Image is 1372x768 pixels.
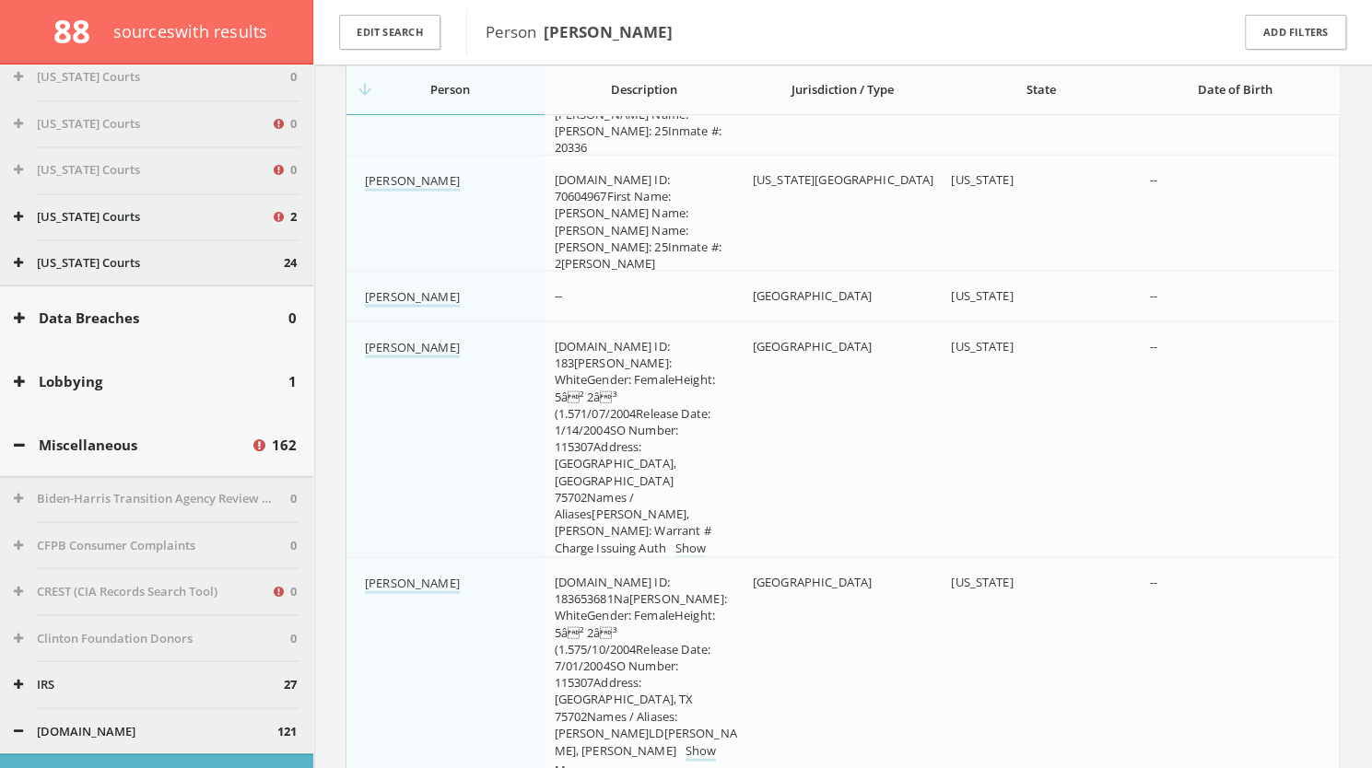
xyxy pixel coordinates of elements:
span: 0 [290,629,297,647]
button: [US_STATE] Courts [14,68,290,87]
button: Edit Search [339,15,440,51]
span: 27 [284,675,297,693]
span: [US_STATE] [951,338,1013,355]
span: -- [1150,574,1157,590]
button: Biden-Harris Transition Agency Review Teams [14,489,290,507]
span: 0 [290,489,297,507]
span: 162 [272,434,297,455]
span: [DOMAIN_NAME] ID: 183[PERSON_NAME]: WhiteGender: FemaleHeight: 5â² 2â³ (1.571/07/2004Release Da... [554,338,714,556]
span: 0 [290,161,297,180]
span: [US_STATE] [951,171,1013,188]
b: [PERSON_NAME] [544,21,673,42]
span: -- [1150,171,1157,188]
a: [PERSON_NAME] [365,339,460,358]
span: [US_STATE] [951,574,1013,590]
span: 121 [277,722,297,740]
span: 1 [288,370,297,391]
button: IRS [14,675,284,693]
span: Description [611,81,677,98]
button: CREST (CIA Records Search Tool) [14,582,271,600]
button: Data Breaches [14,308,288,329]
span: Person [486,21,673,42]
button: [US_STATE] Courts [14,115,271,134]
span: Jurisdiction / Type [792,81,894,98]
a: [PERSON_NAME] [365,172,460,192]
button: Clinton Foundation Donors [14,629,290,647]
span: 24 [284,254,297,273]
span: [GEOGRAPHIC_DATA] [753,338,872,355]
span: 0 [290,536,297,554]
span: State [1026,81,1056,98]
button: Lobbying [14,370,288,391]
a: [PERSON_NAME] [365,288,460,308]
a: [PERSON_NAME] [365,575,460,594]
span: 0 [290,68,297,87]
button: [US_STATE] Courts [14,161,271,180]
span: -- [1150,338,1157,355]
span: Date of Birth [1198,81,1272,98]
span: -- [1150,287,1157,304]
span: 2 [290,208,297,227]
span: source s with results [113,20,268,42]
i: arrow_downward [356,80,374,99]
button: [DOMAIN_NAME] [14,722,277,740]
span: [GEOGRAPHIC_DATA] [753,287,872,304]
span: [US_STATE] [951,287,1013,304]
span: Person [430,81,470,98]
button: CFPB Consumer Complaints [14,536,290,554]
span: [DOMAIN_NAME] ID: 70604967First Name: [PERSON_NAME] Name: [PERSON_NAME] Name: [PERSON_NAME]: 25In... [554,171,721,272]
span: [US_STATE][GEOGRAPHIC_DATA] [753,171,934,188]
span: 0 [290,115,297,134]
span: -- [554,287,561,304]
span: 88 [53,9,106,52]
span: [GEOGRAPHIC_DATA] [753,574,872,590]
button: Add Filters [1245,15,1346,51]
button: [US_STATE] Courts [14,254,284,273]
button: [US_STATE] Courts [14,208,271,227]
button: Miscellaneous [14,434,251,455]
span: [DOMAIN_NAME] ID: 183653681Na[PERSON_NAME]: WhiteGender: FemaleHeight: 5â² 2â³ (1.575/10/2004Re... [554,574,736,759]
span: 0 [290,582,297,600]
span: 0 [288,308,297,329]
